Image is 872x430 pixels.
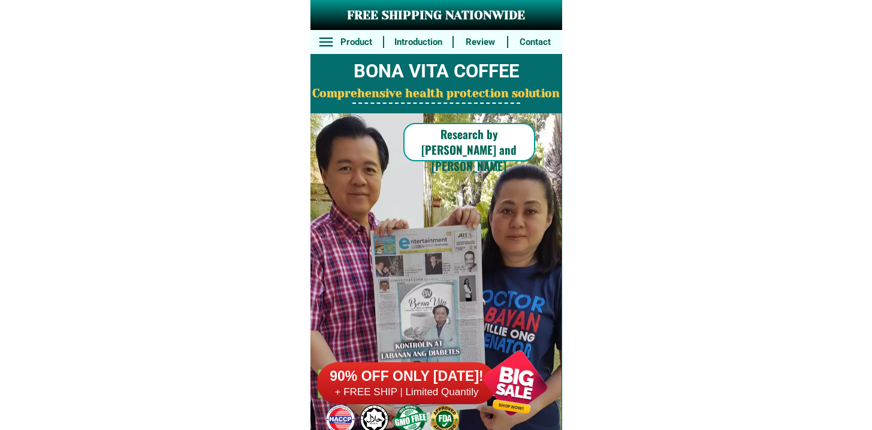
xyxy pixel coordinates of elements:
h2: BONA VITA COFFEE [310,58,562,86]
h6: Research by [PERSON_NAME] and [PERSON_NAME] [403,126,535,174]
h6: + FREE SHIP | Limited Quantily [317,386,497,399]
h6: Product [336,35,376,49]
h6: Review [460,35,501,49]
h2: Comprehensive health protection solution [310,85,562,103]
h6: Introduction [390,35,446,49]
h6: 90% OFF ONLY [DATE]! [317,368,497,386]
h3: FREE SHIPPING NATIONWIDE [310,7,562,25]
h6: Contact [515,35,556,49]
